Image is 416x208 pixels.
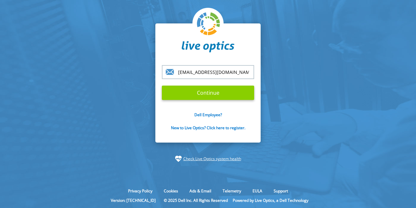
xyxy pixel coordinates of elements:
li: Powered by Live Optics, a Dell Technology [233,198,308,203]
a: EULA [248,188,267,194]
input: email@address.com [162,65,254,79]
li: Version: [TECHNICAL_ID] [108,198,159,203]
a: Cookies [159,188,183,194]
a: New to Live Optics? Click here to register. [171,125,245,131]
li: © 2025 Dell Inc. All Rights Reserved [161,198,231,203]
a: Support [269,188,293,194]
input: Continue [162,86,254,100]
a: Dell Employee? [194,112,222,118]
img: liveoptics-logo.svg [197,12,220,36]
a: Ads & Email [185,188,216,194]
a: Check Live Optics system health [183,156,241,162]
img: status-check-icon.svg [175,156,182,162]
img: liveoptics-word.svg [182,41,234,53]
a: Telemetry [218,188,246,194]
a: Privacy Policy [123,188,157,194]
